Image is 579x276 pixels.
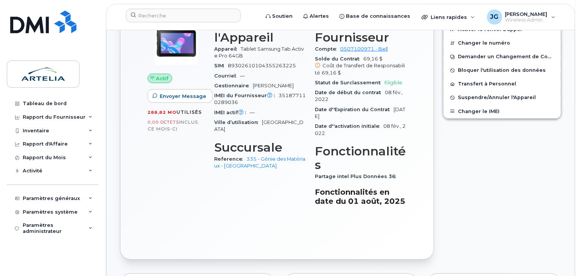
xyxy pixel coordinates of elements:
span: Date d''activation initiale [315,123,383,129]
a: 335 - Génie des Matériaux - [GEOGRAPHIC_DATA] [214,156,305,169]
h3: Succursale [214,141,306,154]
button: Envoyer Message [148,89,213,103]
span: Date de début du contrat [315,90,385,95]
h3: Fonctionnalités [315,144,406,172]
span: Wireless Admin [505,17,548,23]
a: Soutien [260,9,298,24]
h3: Fonctionnalités en date du 01 août, 2025 [315,188,406,206]
span: IMEI actif [214,110,250,115]
span: Date d''Expiration du Contrat [315,107,394,112]
span: Eligible [384,80,402,85]
button: Changer le numéro [444,36,561,50]
span: Envoyer Message [160,93,206,100]
span: Ville d’utilisation [214,119,262,125]
button: Changer le IMEI [444,105,561,118]
button: Suspendre/Annuler l'Appareil [444,91,561,104]
span: Gestionnaire [214,83,253,88]
span: — [250,110,255,115]
span: Suspendre/Annuler l'Appareil [458,95,536,101]
img: image20231002-3703462-twfi5z.jpeg [154,21,199,66]
a: 0507100971 - Bell [340,46,388,52]
span: Tablet Samsung Tab Active Pro 64GB [214,46,304,59]
span: Solde du Contrat [315,56,363,62]
span: 69,16 $ [315,56,406,76]
span: 0,00 Octets [148,119,179,125]
span: Appareil [214,46,241,52]
span: inclus ce mois-ci [148,119,198,132]
div: Liens rapides [416,9,480,25]
span: [PERSON_NAME] [505,11,548,17]
div: Justin Gauthier [482,9,561,25]
span: 288,82 Mo [148,110,176,115]
span: Liens rapides [431,14,467,20]
a: Alertes [298,9,334,24]
span: 08 fév., 2022 [315,123,406,136]
span: Statut de Surclassement [315,80,384,85]
span: IMEI du Fournisseur [214,93,279,98]
button: Bloquer l'utilisation des données [444,64,561,77]
span: JG [490,12,499,22]
span: 89302610104355263225 [228,63,296,68]
h3: Détails du Fournisseur [315,17,406,44]
span: Coût de Transfert de Responsabilité [315,63,405,75]
button: Transfert à Personnel [444,77,561,91]
span: Actif [156,75,169,82]
span: 69,16 $ [322,70,341,76]
span: Soutien [272,12,293,20]
span: [PERSON_NAME] [253,83,294,88]
span: Alertes [310,12,329,20]
input: Recherche [126,9,241,22]
span: Courriel [214,73,240,79]
span: Partage intel Plus Données 36 [315,174,400,179]
a: Base de connaissances [334,9,416,24]
span: Compte [315,46,340,52]
span: Base de connaissances [346,12,410,20]
span: utilisés [176,109,202,115]
span: SIM [214,63,228,68]
button: Demander un Changement de Compte [444,50,561,64]
h3: Détails de l'Appareil [214,17,306,44]
span: Reference [214,156,246,162]
span: — [240,73,245,79]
